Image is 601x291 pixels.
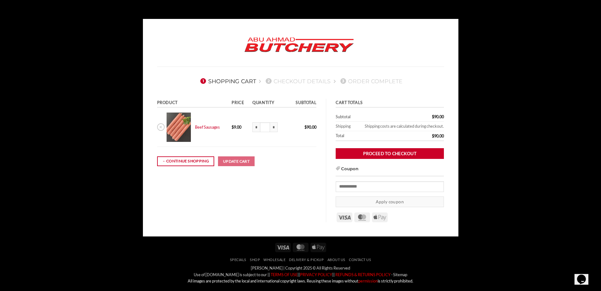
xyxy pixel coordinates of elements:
[232,125,241,130] bdi: 9.00
[263,258,286,262] a: Wholesale
[289,258,324,262] a: Delivery & Pickup
[239,33,359,57] img: Abu Ahmad Butchery
[336,212,389,222] div: Payment icons
[336,122,354,131] th: Shipping
[274,242,327,252] div: Payment icons
[336,196,444,207] button: Apply coupon
[157,123,165,131] a: Remove Beef Sausages from cart
[271,272,298,277] font: TERMS OF USE
[432,114,444,119] bdi: 90.00
[358,278,378,283] a: permission
[336,131,395,141] th: Total
[304,125,307,130] span: $
[250,258,260,262] a: SHOP
[200,78,206,84] span: 1
[230,99,250,108] th: Price
[270,122,278,132] input: Increase quantity of Beef Sausages
[148,278,454,284] p: All images are protected by the local and international copyright laws. Reusing these images with...
[260,122,270,132] input: Product quantity
[266,78,271,84] span: 2
[252,122,260,132] input: Reduce quantity of Beef Sausages
[432,133,444,138] bdi: 90.00
[157,73,444,89] nav: Checkout steps
[230,258,246,262] a: Specials
[218,156,255,166] button: Update cart
[336,99,444,108] th: Cart totals
[391,272,392,277] a: -
[195,125,220,130] a: Beef Sausages
[157,156,214,166] a: Continue shopping
[198,78,256,84] a: 1Shopping Cart
[264,78,331,84] a: 2Checkout details
[300,272,332,277] a: PRIVACY POLICY
[250,99,287,108] th: Quantity
[393,272,407,277] a: Sitemap
[287,99,316,108] th: Subtotal
[304,125,316,130] bdi: 90.00
[336,112,395,122] th: Subtotal
[167,113,191,142] img: Cart
[349,258,371,262] a: Contact Us
[432,114,434,119] span: $
[232,125,234,130] span: $
[354,122,444,131] td: Shipping costs are calculated during checkout.
[157,99,230,108] th: Product
[336,148,444,159] a: Proceed to checkout
[574,266,595,285] iframe: chat widget
[432,133,434,138] span: $
[162,158,166,164] span: ←
[270,272,298,277] a: TERMS OF USE
[327,258,345,262] a: About Us
[336,166,444,177] h3: Coupon
[335,272,391,277] a: REFUNDS & RETURNS POLICY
